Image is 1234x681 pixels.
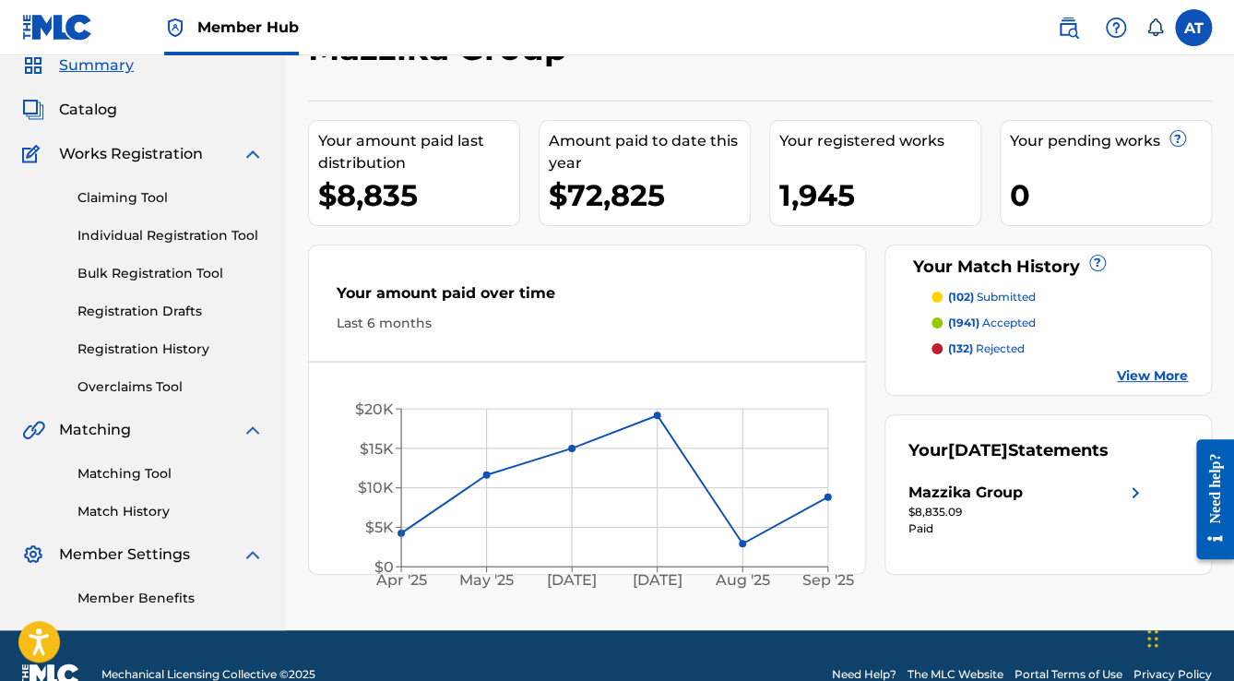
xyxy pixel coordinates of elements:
[633,571,682,589] tspan: [DATE]
[337,282,837,314] div: Your amount paid over time
[948,315,1036,331] p: accepted
[77,264,264,283] a: Bulk Registration Tool
[715,571,770,589] tspan: Aug '25
[1105,17,1127,39] img: help
[1010,174,1211,216] div: 0
[242,143,264,165] img: expand
[1090,256,1105,270] span: ?
[77,589,264,608] a: Member Benefits
[358,479,394,496] tspan: $10K
[164,17,186,39] img: Top Rightsholder
[1147,611,1158,666] div: Drag
[318,174,519,216] div: $8,835
[1182,425,1234,574] iframe: Resource Center
[59,143,203,165] span: Works Registration
[374,558,394,576] tspan: $0
[1142,592,1234,681] iframe: Chat Widget
[908,482,1146,537] a: Mazzika Groupright chevron icon$8,835.09Paid
[77,464,264,484] a: Matching Tool
[22,54,44,77] img: Summary
[1117,366,1188,386] a: View More
[77,302,264,321] a: Registration Drafts
[931,289,1188,305] a: (102) submitted
[948,341,973,355] span: (132)
[77,340,264,359] a: Registration History
[948,316,979,329] span: (1941)
[242,419,264,441] img: expand
[59,419,131,441] span: Matching
[365,519,394,536] tspan: $5K
[1124,482,1146,504] img: right chevron icon
[77,188,264,208] a: Claiming Tool
[197,17,299,38] span: Member Hub
[360,439,394,457] tspan: $15K
[931,315,1188,331] a: (1941) accepted
[549,174,750,216] div: $72,825
[908,482,1023,504] div: Mazzika Group
[59,99,117,121] span: Catalog
[242,544,264,566] img: expand
[908,438,1109,463] div: Your Statements
[22,99,44,121] img: Catalog
[779,130,980,152] div: Your registered works
[1170,131,1185,146] span: ?
[22,419,45,441] img: Matching
[77,377,264,397] a: Overclaims Tool
[948,289,1036,305] p: submitted
[22,14,93,41] img: MLC Logo
[77,502,264,521] a: Match History
[948,440,1008,460] span: [DATE]
[337,314,837,333] div: Last 6 months
[22,99,117,121] a: CatalogCatalog
[459,571,514,589] tspan: May '25
[22,54,134,77] a: SummarySummary
[549,130,750,174] div: Amount paid to date this year
[948,340,1025,357] p: rejected
[1098,9,1134,46] div: Help
[355,400,394,418] tspan: $20K
[1057,17,1079,39] img: search
[318,130,519,174] div: Your amount paid last distribution
[779,174,980,216] div: 1,945
[908,255,1188,280] div: Your Match History
[1010,130,1211,152] div: Your pending works
[908,520,1146,537] div: Paid
[908,504,1146,520] div: $8,835.09
[547,571,597,589] tspan: [DATE]
[77,226,264,245] a: Individual Registration Tool
[59,544,190,566] span: Member Settings
[1175,9,1212,46] div: User Menu
[59,54,134,77] span: Summary
[802,571,854,589] tspan: Sep '25
[1145,18,1164,37] div: Notifications
[22,544,44,566] img: Member Settings
[1050,9,1086,46] a: Public Search
[948,290,974,304] span: (102)
[375,571,427,589] tspan: Apr '25
[22,143,46,165] img: Works Registration
[931,340,1188,357] a: (132) rejected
